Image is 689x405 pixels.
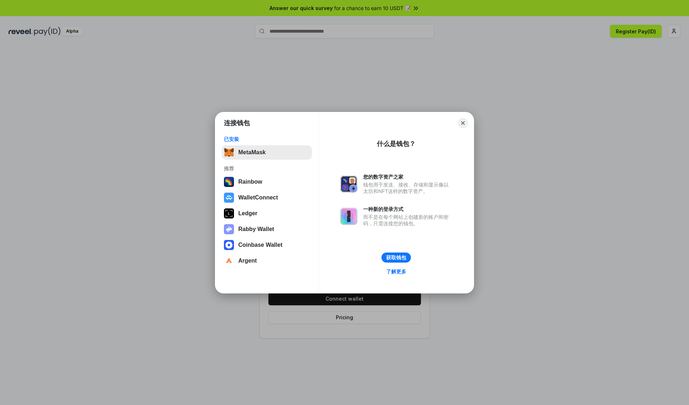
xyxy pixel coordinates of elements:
[458,118,468,128] button: Close
[238,210,257,217] div: Ledger
[222,238,312,252] button: Coinbase Wallet
[363,214,452,227] div: 而不是在每个网站上创建新的账户和密码，只需连接您的钱包。
[238,179,262,185] div: Rainbow
[224,136,310,142] div: 已安装
[224,224,234,234] img: svg+xml,%3Csvg%20xmlns%3D%22http%3A%2F%2Fwww.w3.org%2F2000%2Fsvg%22%20fill%3D%22none%22%20viewBox...
[224,177,234,187] img: svg+xml,%3Csvg%20width%3D%22120%22%20height%3D%22120%22%20viewBox%3D%220%200%20120%20120%22%20fil...
[363,206,452,212] div: 一种新的登录方式
[222,175,312,189] button: Rainbow
[222,206,312,221] button: Ledger
[224,208,234,218] img: svg+xml,%3Csvg%20xmlns%3D%22http%3A%2F%2Fwww.w3.org%2F2000%2Fsvg%22%20width%3D%2228%22%20height%3...
[381,253,411,263] button: 获取钱包
[224,240,234,250] img: svg+xml,%3Csvg%20width%3D%2228%22%20height%3D%2228%22%20viewBox%3D%220%200%2028%2028%22%20fill%3D...
[238,258,257,264] div: Argent
[340,208,357,225] img: svg+xml,%3Csvg%20xmlns%3D%22http%3A%2F%2Fwww.w3.org%2F2000%2Fsvg%22%20fill%3D%22none%22%20viewBox...
[386,268,406,275] div: 了解更多
[363,174,452,180] div: 您的数字资产之家
[222,254,312,268] button: Argent
[222,190,312,205] button: WalletConnect
[238,242,282,248] div: Coinbase Wallet
[363,182,452,194] div: 钱包用于发送、接收、存储和显示像以太坊和NFT这样的数字资产。
[224,193,234,203] img: svg+xml,%3Csvg%20width%3D%2228%22%20height%3D%2228%22%20viewBox%3D%220%200%2028%2028%22%20fill%3D...
[238,149,266,156] div: MetaMask
[222,222,312,236] button: Rabby Wallet
[224,256,234,266] img: svg+xml,%3Csvg%20width%3D%2228%22%20height%3D%2228%22%20viewBox%3D%220%200%2028%2028%22%20fill%3D...
[224,165,310,172] div: 推荐
[386,254,406,261] div: 获取钱包
[340,175,357,193] img: svg+xml,%3Csvg%20xmlns%3D%22http%3A%2F%2Fwww.w3.org%2F2000%2Fsvg%22%20fill%3D%22none%22%20viewBox...
[224,119,250,127] h1: 连接钱包
[222,145,312,160] button: MetaMask
[238,226,274,232] div: Rabby Wallet
[224,147,234,157] img: svg+xml,%3Csvg%20fill%3D%22none%22%20height%3D%2233%22%20viewBox%3D%220%200%2035%2033%22%20width%...
[377,140,416,148] div: 什么是钱包？
[382,267,411,276] a: 了解更多
[238,194,278,201] div: WalletConnect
